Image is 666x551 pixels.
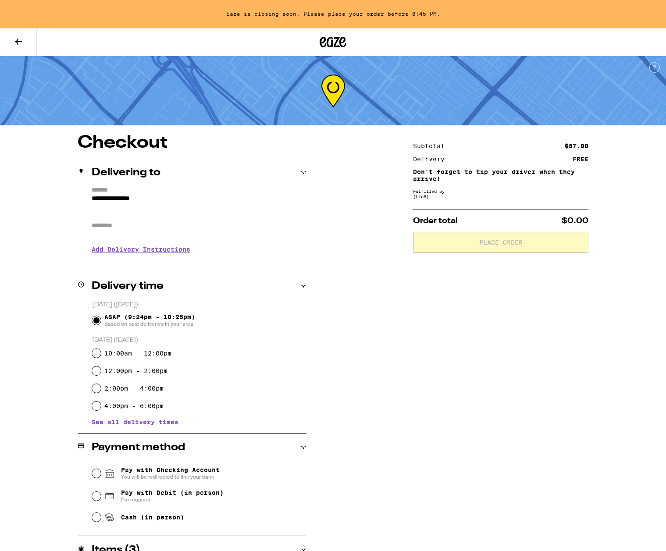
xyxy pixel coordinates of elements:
span: Pay with Debit (in person) [121,489,224,496]
h1: Checkout [78,134,306,152]
span: Pin required [121,496,224,503]
label: 2:00pm - 4:00pm [104,385,164,392]
label: 10:00am - 12:00pm [104,350,171,357]
p: [DATE] ([DATE]) [92,301,306,309]
label: 4:00pm - 6:00pm [104,402,164,409]
div: Delivery [413,156,451,162]
div: Fulfilled by (Lic# ) [413,188,588,199]
div: FREE [573,156,588,162]
div: Subtotal [413,143,451,149]
span: Pay with Checking Account [121,466,220,480]
span: ASAP (9:24pm - 10:25pm) [104,313,195,327]
span: Based on past deliveries in your area [104,320,195,327]
button: Place Order [413,232,588,253]
h2: Delivery time [92,281,164,291]
span: Place Order [479,239,523,245]
span: $0.00 [562,217,588,225]
div: $57.00 [565,143,588,149]
span: Order total [413,217,458,225]
h3: Add Delivery Instructions [92,239,306,260]
h2: Delivering to [92,167,160,178]
button: See all delivery times [92,419,178,425]
p: [DATE] ([DATE]) [92,336,306,345]
label: 12:00pm - 2:00pm [104,367,167,374]
span: You will be redirected to link your bank [121,473,220,480]
p: We'll contact you at [PHONE_NUMBER] when we arrive [92,260,306,267]
p: Don't forget to tip your driver when they arrive! [413,168,588,182]
span: Cash (in person) [121,514,184,521]
h2: Payment method [92,442,185,453]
